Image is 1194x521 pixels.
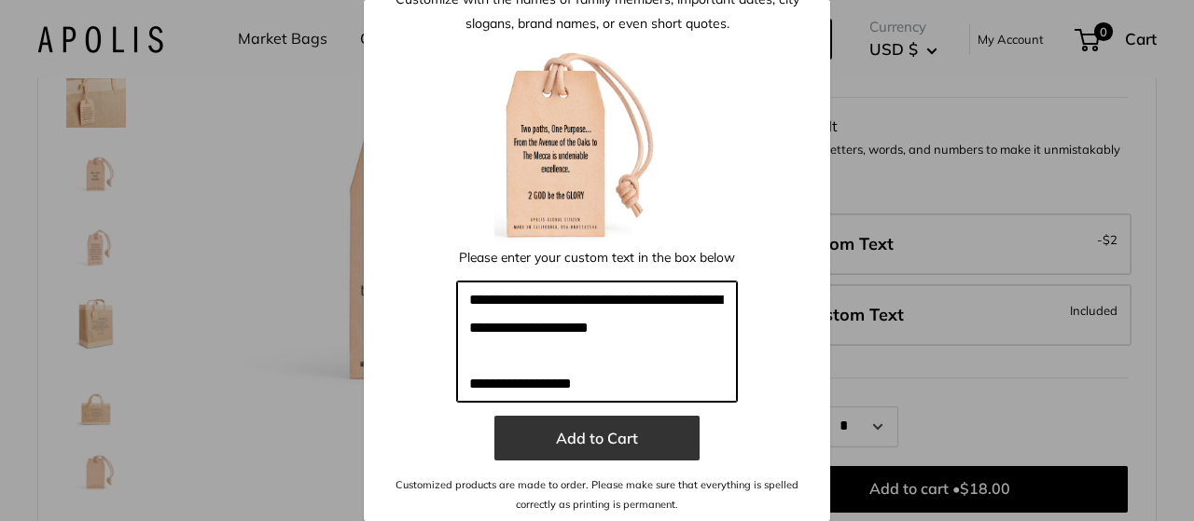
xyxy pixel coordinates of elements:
[457,245,737,269] p: Please enter your custom text in the box below
[494,40,700,245] img: customizer-prod
[392,475,802,514] p: Customized products are made to order. Please make sure that everything is spelled correctly as p...
[494,416,700,460] button: Add to Cart
[15,450,200,506] iframe: Sign Up via Text for Offers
